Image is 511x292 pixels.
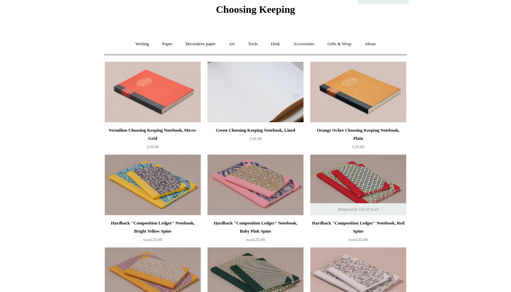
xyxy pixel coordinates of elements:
a: Choosing Keeping [216,9,295,14]
a: Orange Ochre Choosing Keeping Notebook, Plain £18.00 [310,126,406,154]
a: Hardback "Composition Ledger" Notebook, Red Spine from£25.00 [310,219,406,247]
span: £25.00 [349,237,368,242]
a: Desk [265,35,286,53]
a: Hardback "Composition Ledger" Notebook, Red Spine Hardback "Composition Ledger" Notebook, Red Spi... [310,155,406,215]
a: Hardback "Composition Ledger" Notebook, Baby Pink Spine Hardback "Composition Ledger" Notebook, B... [208,155,303,215]
a: Vermilion Choosing Keeping Notebook, Micro-Grid Vermilion Choosing Keeping Notebook, Micro-Grid [105,62,201,123]
a: Writing [129,35,155,53]
span: £25.00 [143,237,162,242]
div: Hardback "Composition Ledger" Notebook, Bright Yellow Spine [106,219,199,235]
div: Hardback "Composition Ledger" Notebook, Red Spine [312,219,405,235]
img: Vermilion Choosing Keeping Notebook, Micro-Grid [105,62,201,123]
span: Choosing Keeping [216,4,295,15]
a: Gifts & Wrap [321,35,358,53]
a: About [359,35,382,53]
a: Hardback "Composition Ledger" Notebook, Baby Pink Spine from£25.00 [208,219,303,247]
a: Hardback "Composition Ledger" Notebook, Bright Yellow Spine Hardback "Composition Ledger" Noteboo... [105,155,201,215]
span: £18.00 [249,136,262,141]
img: Hardback "Composition Ledger" Notebook, Red Spine [310,155,406,215]
span: Temporarily Out of Stock [331,203,385,215]
a: Paper [156,35,178,53]
span: £25.00 [246,237,265,242]
div: Green Choosing Keeping Notebook, Lined [209,126,302,134]
span: £18.00 [352,144,364,149]
a: Vermilion Choosing Keeping Notebook, Micro-Grid £18.00 [105,126,201,154]
a: Art [223,35,241,53]
a: Green Choosing Keeping Notebook, Lined Green Choosing Keeping Notebook, Lined [208,62,303,123]
span: £18.00 [147,144,159,149]
span: from [246,238,253,242]
div: Vermilion Choosing Keeping Notebook, Micro-Grid [106,126,199,142]
img: Orange Ochre Choosing Keeping Notebook, Plain [310,62,406,123]
img: Hardback "Composition Ledger" Notebook, Bright Yellow Spine [105,155,201,215]
div: Hardback "Composition Ledger" Notebook, Baby Pink Spine [209,219,302,235]
a: Green Choosing Keeping Notebook, Lined £18.00 [208,126,303,154]
a: Hardback "Composition Ledger" Notebook, Bright Yellow Spine from£25.00 [105,219,201,247]
span: from [143,238,150,242]
a: Orange Ochre Choosing Keeping Notebook, Plain Orange Ochre Choosing Keeping Notebook, Plain [310,62,406,123]
img: Green Choosing Keeping Notebook, Lined [208,62,303,123]
span: from [349,238,356,242]
a: Accessories [287,35,320,53]
a: Decorative paper [179,35,222,53]
img: Hardback "Composition Ledger" Notebook, Baby Pink Spine [208,155,303,215]
div: Orange Ochre Choosing Keeping Notebook, Plain [312,126,405,142]
a: Tools [242,35,264,53]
